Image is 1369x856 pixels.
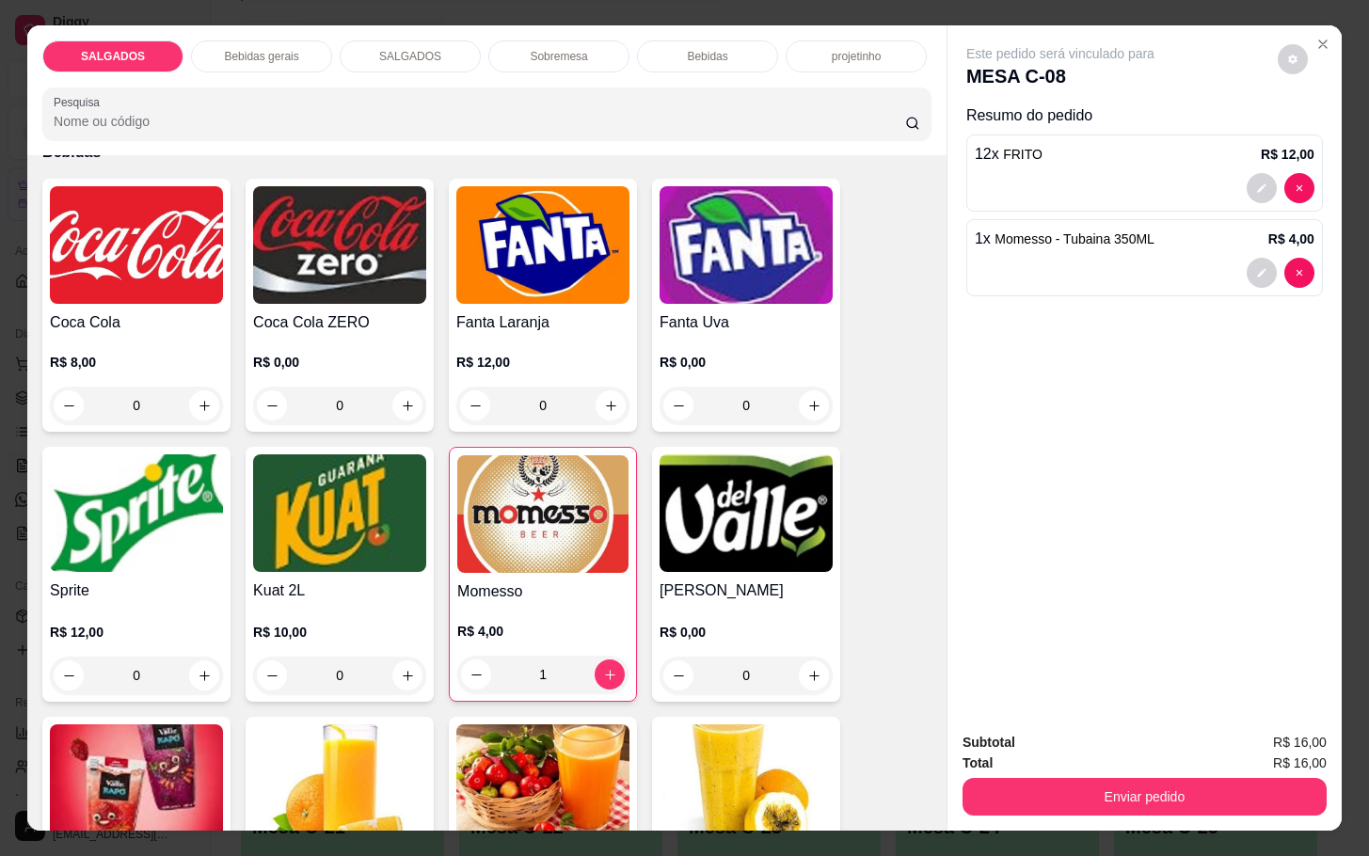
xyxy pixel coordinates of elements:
[660,724,833,842] img: product-image
[253,186,426,304] img: product-image
[457,622,629,641] p: R$ 4,00
[50,186,223,304] img: product-image
[660,311,833,334] h4: Fanta Uva
[257,660,287,690] button: decrease-product-quantity
[687,49,727,64] p: Bebidas
[660,623,833,642] p: R$ 0,00
[966,104,1323,127] p: Resumo do pedido
[253,623,426,642] p: R$ 10,00
[1261,145,1314,164] p: R$ 12,00
[660,454,833,572] img: product-image
[1247,258,1277,288] button: decrease-product-quantity
[456,311,629,334] h4: Fanta Laranja
[50,724,223,842] img: product-image
[1268,230,1314,248] p: R$ 4,00
[966,63,1154,89] p: MESA C-08
[995,231,1154,246] span: Momesso - Tubaina 350ML
[457,455,629,573] img: product-image
[966,44,1154,63] p: Este pedido será vinculado para
[963,778,1327,816] button: Enviar pedido
[1003,147,1043,162] span: FRITO
[50,353,223,372] p: R$ 8,00
[50,623,223,642] p: R$ 12,00
[54,94,106,110] label: Pesquisa
[456,724,629,842] img: product-image
[1247,173,1277,203] button: decrease-product-quantity
[253,454,426,572] img: product-image
[963,735,1015,750] strong: Subtotal
[50,311,223,334] h4: Coca Cola
[1284,173,1314,203] button: decrease-product-quantity
[54,112,905,131] input: Pesquisa
[1308,29,1338,59] button: Close
[456,353,629,372] p: R$ 12,00
[81,49,145,64] p: SALGADOS
[963,755,993,770] strong: Total
[50,454,223,572] img: product-image
[1278,44,1308,74] button: decrease-product-quantity
[50,579,223,602] h4: Sprite
[832,49,882,64] p: projetinho
[975,143,1043,166] p: 12 x
[379,49,441,64] p: SALGADOS
[530,49,587,64] p: Sobremesa
[660,579,833,602] h4: [PERSON_NAME]
[975,228,1154,250] p: 1 x
[392,660,422,690] button: increase-product-quantity
[224,49,298,64] p: Bebidas gerais
[1284,258,1314,288] button: decrease-product-quantity
[660,186,833,304] img: product-image
[1273,753,1327,773] span: R$ 16,00
[1273,732,1327,753] span: R$ 16,00
[660,353,833,372] p: R$ 0,00
[253,353,426,372] p: R$ 0,00
[456,186,629,304] img: product-image
[253,724,426,842] img: product-image
[253,579,426,602] h4: Kuat 2L
[253,311,426,334] h4: Coca Cola ZERO
[457,580,629,603] h4: Momesso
